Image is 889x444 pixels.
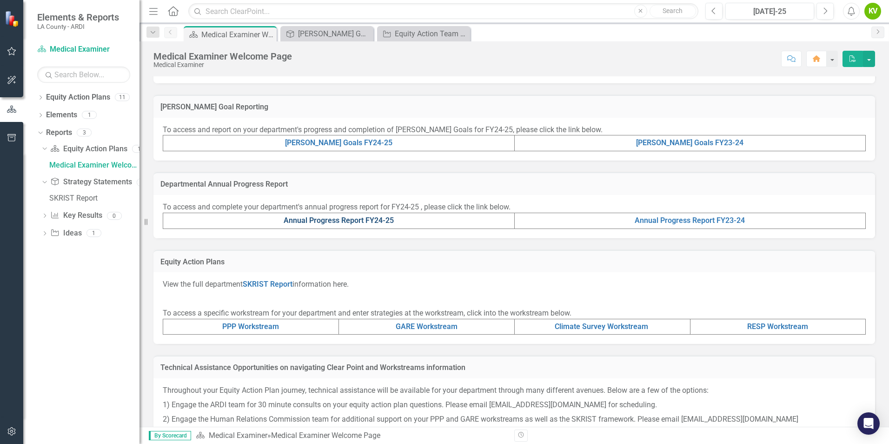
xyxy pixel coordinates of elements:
[201,29,274,40] div: Medical Examiner Welcome Page
[160,258,868,266] h3: Equity Action Plans
[77,128,92,136] div: 3
[747,322,808,331] a: RESP Workstream
[379,28,468,40] a: Equity Action Team Form
[50,228,81,239] a: Ideas
[243,280,292,289] a: SKRIST Report
[163,306,866,319] p: To access a specific workstream for your department and enter strategies at the workstream, click...
[137,178,152,186] div: 1
[209,431,267,440] a: Medical Examiner
[153,51,292,61] div: Medical Examiner Welcome Page
[50,177,132,188] a: Strategy Statements
[163,202,866,213] p: To access and complete your department's annual progress report for FY24-25 , please click the li...
[37,44,130,55] a: Medical Examiner
[115,94,130,101] div: 11
[222,322,279,331] a: PPP Workstream
[163,125,866,135] p: To access and report on your department's progress and completion of [PERSON_NAME] Goals for FY24...
[5,11,21,27] img: ClearPoint Strategy
[46,92,110,103] a: Equity Action Plans
[50,144,127,155] a: Equity Action Plans
[285,138,392,147] a: [PERSON_NAME] Goals FY24-25
[149,431,191,440] span: By Scorecard
[663,7,683,14] span: Search
[635,216,745,225] a: Annual Progress Report FY23-24
[47,191,139,206] a: SKRIST Report
[82,111,97,119] div: 1
[160,363,868,372] h3: Technical Assistance Opportunities on navigating Clear Point and Workstreams information
[86,229,101,237] div: 1
[555,322,648,331] a: Climate Survey Workstream
[284,216,394,225] a: Annual Progress Report FY24-25
[298,28,371,40] div: [PERSON_NAME] Goals FY24-25
[160,103,868,111] h3: [PERSON_NAME] Goal Reporting
[163,398,866,412] p: 1) Engage the ARDI team for 30 minute consults on your equity action plan questions. Please email...
[153,61,292,68] div: Medical Examiner
[49,161,139,169] div: Medical Examiner Welcome Page
[163,427,866,441] p: 3) For technical assistance with ClearPoint, check out the or reach out to
[132,145,147,153] div: 1
[196,431,507,441] div: »
[188,3,698,20] input: Search ClearPoint...
[46,110,77,121] a: Elements
[37,23,119,30] small: LA County - ARDI
[163,385,866,398] p: Throughout your Equity Action Plan journey, technical assistance will be available for your depar...
[636,138,743,147] a: [PERSON_NAME] Goals FY23-24
[271,431,380,440] div: Medical Examiner Welcome Page
[396,322,458,331] a: GARE Workstream
[395,28,468,40] div: Equity Action Team Form
[725,3,814,20] button: [DATE]-25
[46,128,72,138] a: Reports
[160,180,868,188] h3: Departmental Annual Progress Report
[650,5,696,18] button: Search
[729,6,811,17] div: [DATE]-25
[283,28,371,40] a: [PERSON_NAME] Goals FY24-25
[864,3,881,20] button: KV
[50,210,102,221] a: Key Results
[37,12,119,23] span: Elements & Reports
[163,412,866,427] p: 2) Engage the Human Relations Commission team for additional support on your PPP and GARE workstr...
[37,67,130,83] input: Search Below...
[49,194,139,202] div: SKRIST Report
[163,279,866,292] p: View the full department information here.
[857,412,880,435] div: Open Intercom Messenger
[47,157,139,172] a: Medical Examiner Welcome Page
[107,212,122,220] div: 0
